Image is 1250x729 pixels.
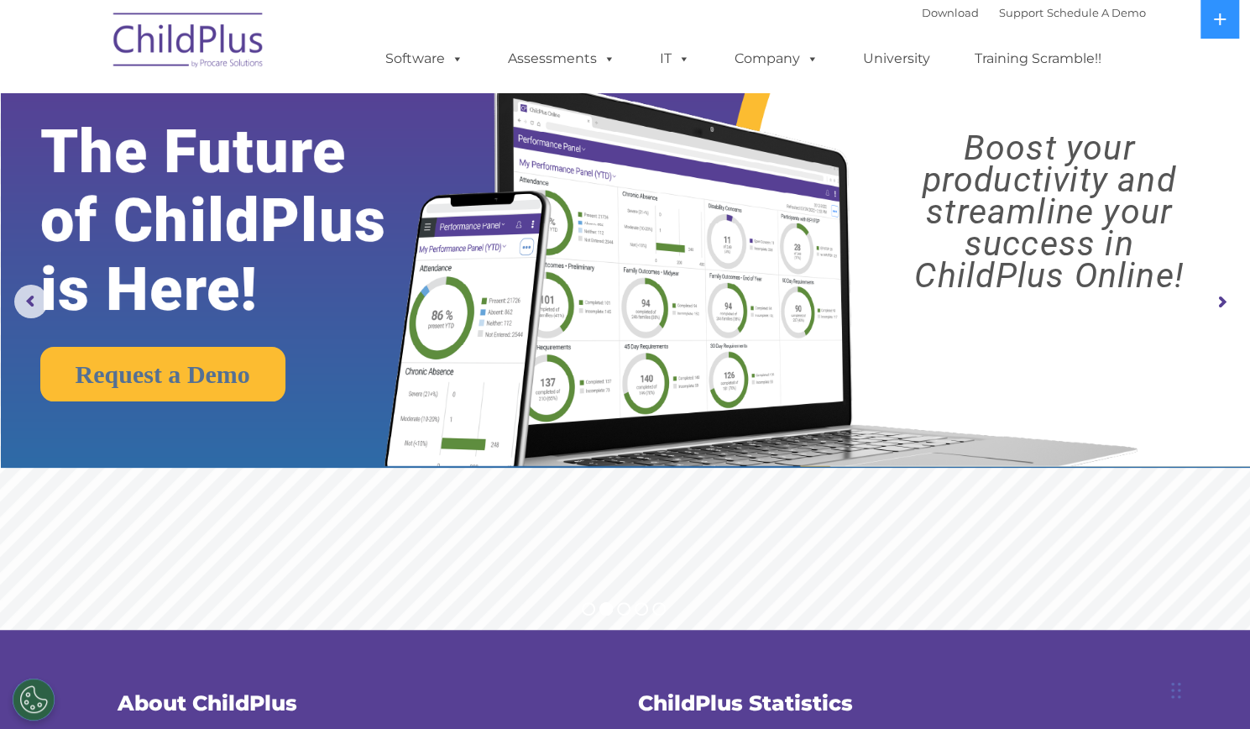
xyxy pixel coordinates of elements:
[40,347,285,401] a: Request a Demo
[118,690,297,716] span: About ChildPlus
[643,42,707,76] a: IT
[975,548,1250,729] iframe: Chat Widget
[922,6,979,19] a: Download
[369,42,480,76] a: Software
[13,679,55,721] button: Cookies Settings
[105,1,273,85] img: ChildPlus by Procare Solutions
[40,118,440,324] rs-layer: The Future of ChildPlus is Here!
[999,6,1043,19] a: Support
[718,42,835,76] a: Company
[922,6,1146,19] font: |
[864,132,1235,291] rs-layer: Boost your productivity and streamline your success in ChildPlus Online!
[958,42,1118,76] a: Training Scramble!!
[638,690,853,716] span: ChildPlus Statistics
[846,42,947,76] a: University
[1171,665,1181,716] div: Drag
[1047,6,1146,19] a: Schedule A Demo
[491,42,632,76] a: Assessments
